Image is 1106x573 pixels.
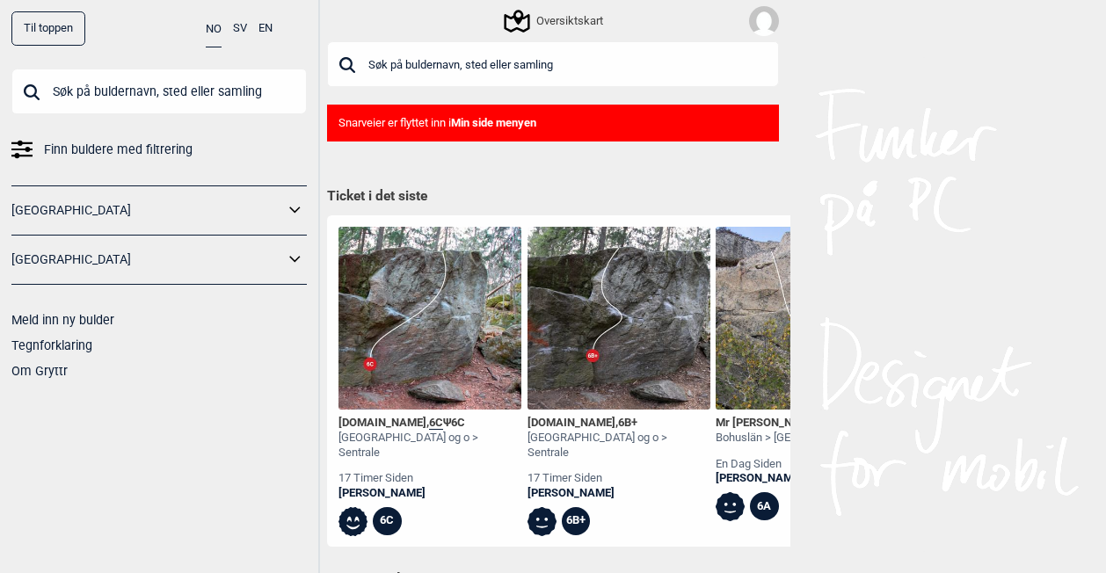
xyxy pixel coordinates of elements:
[11,338,92,352] a: Tegnforklaring
[716,227,899,410] img: Mr Ed
[11,198,284,223] a: [GEOGRAPHIC_DATA]
[528,486,710,501] a: [PERSON_NAME]
[338,486,521,501] a: [PERSON_NAME]
[373,507,402,536] div: 6C
[528,416,710,431] div: [DOMAIN_NAME] ,
[338,471,521,486] div: 17 timer siden
[338,431,521,461] div: [GEOGRAPHIC_DATA] og o > Sentrale
[11,11,85,46] div: Til toppen
[562,507,591,536] div: 6B+
[11,247,284,272] a: [GEOGRAPHIC_DATA]
[11,69,307,114] input: Søk på buldernavn, sted eller samling
[451,116,536,129] b: Min side menyen
[528,431,710,461] div: [GEOGRAPHIC_DATA] og o > Sentrale
[528,471,710,486] div: 17 timer siden
[206,11,222,47] button: NO
[327,187,779,207] h1: Ticket i det siste
[716,431,881,446] div: Bohuslän > [GEOGRAPHIC_DATA]
[618,416,637,429] span: 6B+
[451,416,465,429] span: 6C
[258,11,273,46] button: EN
[749,6,779,36] img: User fallback1
[338,416,521,431] div: [DOMAIN_NAME] , Ψ
[233,11,247,46] button: SV
[528,227,710,410] img: Steepstone com 200331
[327,41,779,87] input: Søk på buldernavn, sted eller samling
[11,137,307,163] a: Finn buldere med filtrering
[716,457,881,472] div: en dag siden
[11,364,68,378] a: Om Gryttr
[327,105,779,142] div: Snarveier er flyttet inn i
[506,11,603,32] div: Oversiktskart
[716,471,881,486] a: [PERSON_NAME]
[44,137,193,163] span: Finn buldere med filtrering
[11,313,114,327] a: Meld inn ny bulder
[716,416,881,431] div: Mr [PERSON_NAME] ,
[429,416,443,430] span: 6C
[750,492,779,521] div: 6A
[338,227,521,410] img: 8A-nu 200828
